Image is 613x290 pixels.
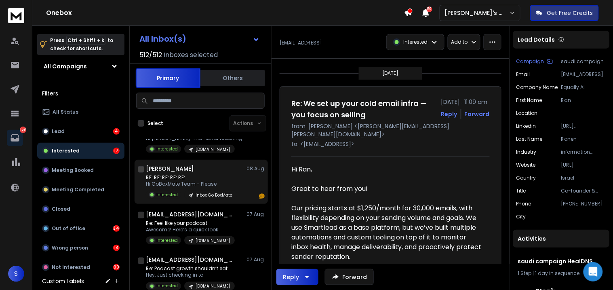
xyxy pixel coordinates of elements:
[37,220,124,237] button: Out of office34
[561,58,607,65] p: saudi campaign HealDNS
[427,6,432,12] span: 50
[136,68,200,88] button: Primary
[516,188,526,194] p: title
[37,58,124,74] button: All Campaigns
[147,120,163,127] label: Select
[46,8,404,18] h1: Onebox
[561,84,607,91] p: Equally AI
[146,272,235,279] p: Hey, Just checking in to
[404,39,428,45] p: Interested
[445,9,510,17] p: [PERSON_NAME]'s Workspace
[113,225,120,232] div: 34
[139,35,186,43] h1: All Inbox(s)
[516,214,526,220] p: city
[561,97,607,104] p: Ran
[291,140,490,148] p: to: <[EMAIL_ADDRESS]>
[516,201,531,207] p: Phone
[164,50,218,60] h3: Inboxes selected
[52,264,90,271] p: Not Interested
[584,262,603,282] div: Open Intercom Messenger
[7,130,23,146] a: 159
[146,210,235,218] h1: [EMAIL_ADDRESS][DOMAIN_NAME]
[37,201,124,217] button: Closed
[156,146,178,152] p: Interested
[291,98,436,121] h1: Re: We set up your cold email infra — you focus on selling
[516,97,542,104] p: First Name
[516,162,536,168] p: website
[465,110,490,118] div: Forward
[561,188,607,194] p: Co-founder & CEO
[280,40,322,46] p: [EMAIL_ADDRESS]
[516,84,558,91] p: Company Name
[246,211,265,218] p: 07 Aug
[530,5,599,21] button: Get Free Credits
[8,8,24,23] img: logo
[196,192,232,198] p: Inbox Go BoxMate
[52,128,65,135] p: Lead
[561,136,607,142] p: Ronen
[561,123,607,129] p: [URL][DOMAIN_NAME]
[516,71,530,78] p: Email
[146,226,235,233] p: Awesome! Here’s a quick look
[146,256,235,264] h1: [EMAIL_ADDRESS][DOMAIN_NAME]
[325,269,374,285] button: Forward
[246,165,265,172] p: 08 Aug
[200,69,265,87] button: Others
[513,230,610,248] div: Activities
[52,148,80,154] p: Interested
[44,62,87,70] h1: All Campaigns
[37,104,124,120] button: All Status
[276,269,318,285] button: Reply
[156,192,178,198] p: Interested
[37,240,124,256] button: Wrong person14
[37,259,124,275] button: Not Interested90
[50,36,113,53] p: Press to check for shortcuts.
[156,237,178,243] p: Interested
[146,174,237,181] p: RE: RE: RE: RE: RE:
[196,284,230,290] p: [DOMAIN_NAME]
[37,162,124,178] button: Meeting Booked
[37,123,124,140] button: Lead4
[146,181,237,187] p: Hi GoBoxMate Team - Please
[52,225,85,232] p: Out of office
[52,167,94,174] p: Meeting Booked
[561,175,607,181] p: Israel
[113,148,120,154] div: 17
[113,245,120,251] div: 14
[518,36,555,44] p: Lead Details
[52,206,70,212] p: Closed
[52,186,104,193] p: Meeting Completed
[561,149,607,155] p: information technology & services
[8,266,24,282] button: S
[52,245,88,251] p: Wrong person
[516,149,537,155] p: industry
[146,165,194,173] h1: [PERSON_NAME]
[37,182,124,198] button: Meeting Completed
[113,264,120,271] div: 90
[156,283,178,289] p: Interested
[516,58,553,65] button: Campaign
[246,257,265,263] p: 07 Aug
[441,110,457,118] button: Reply
[113,128,120,135] div: 4
[20,127,26,133] p: 159
[133,31,266,47] button: All Inbox(s)
[53,109,78,115] p: All Status
[66,36,105,45] span: Ctrl + Shift + k
[518,270,532,277] span: 1 Step
[146,266,235,272] p: Re: Podcast growth shouldn’t eat
[283,273,299,281] div: Reply
[516,136,543,142] p: Last Name
[516,123,536,129] p: linkedin
[291,184,483,194] div: Great to hear from you!
[291,165,483,174] div: Hi Ran,
[37,143,124,159] button: Interested17
[196,146,230,152] p: [DOMAIN_NAME]
[383,70,399,76] p: [DATE]
[37,88,124,99] h3: Filters
[42,277,84,285] h3: Custom Labels
[441,98,490,106] p: [DATE] : 11:09 am
[561,162,607,168] p: [URL]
